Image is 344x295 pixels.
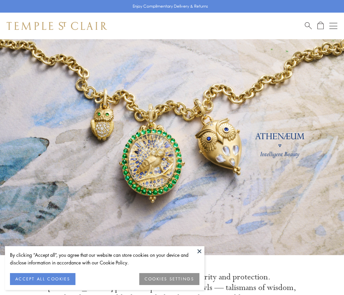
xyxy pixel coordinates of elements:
[10,273,75,285] button: ACCEPT ALL COOKIES
[7,22,107,30] img: Temple St. Clair
[139,273,199,285] button: COOKIES SETTINGS
[329,22,337,30] button: Open navigation
[317,22,324,30] a: Open Shopping Bag
[10,251,199,266] div: By clicking “Accept all”, you agree that our website can store cookies on your device and disclos...
[133,3,208,10] p: Enjoy Complimentary Delivery & Returns
[305,22,312,30] a: Search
